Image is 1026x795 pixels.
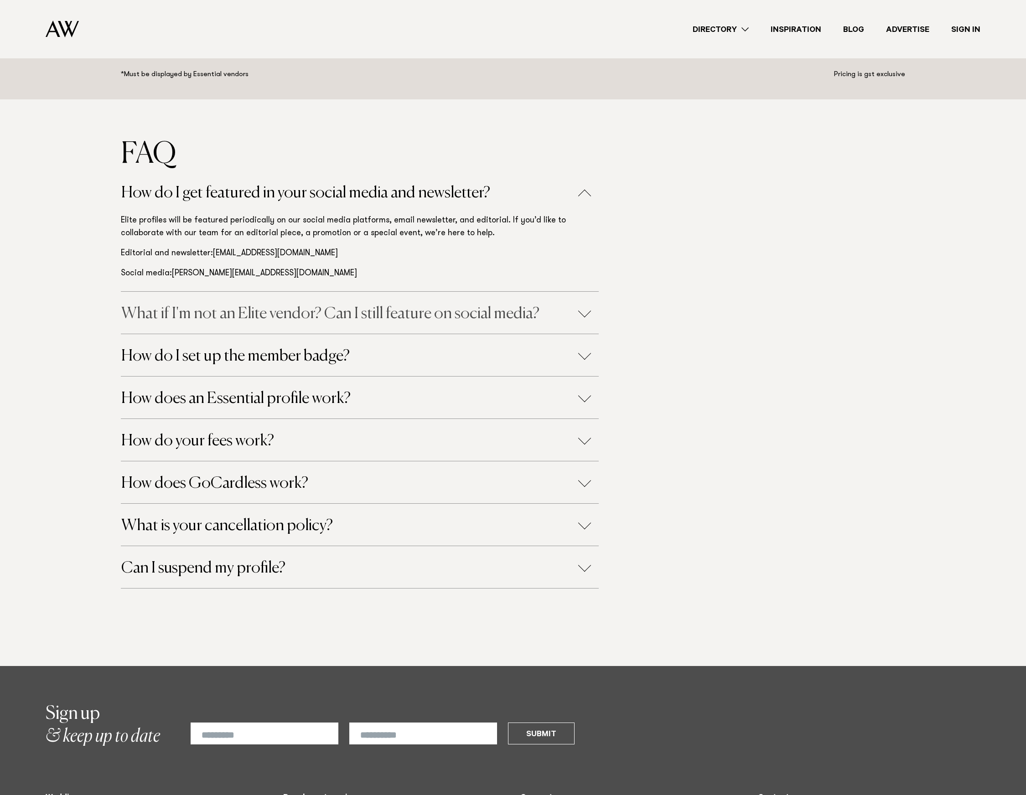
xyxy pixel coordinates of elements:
button: How does an Essential profile work? [121,390,599,407]
h4: What if I'm not an Elite vendor? Can I still feature on social media? [121,306,598,322]
button: Can I suspend my profile? [121,560,599,577]
a: Blog [832,23,875,36]
h4: How do I get featured in your social media and newsletter? [121,185,598,201]
span: Sign up [46,705,100,723]
p: Elite profiles will be featured periodically on our social media platforms, email newsletter, and... [121,215,599,240]
h2: & keep up to date [46,702,160,748]
h4: How do your fees work? [121,433,598,449]
a: Advertise [875,23,940,36]
p: Editorial and newsletter: [EMAIL_ADDRESS][DOMAIN_NAME] [121,248,599,260]
h4: How do I set up the member badge? [121,348,598,364]
h3: FAQ [121,138,905,171]
button: How does GoCardless work? [121,475,599,492]
h4: How does GoCardless work? [121,475,598,491]
h4: How does an Essential profile work? [121,391,598,407]
button: What if I'm not an Elite vendor? Can I still feature on social media? [121,305,599,322]
small: *Must be displayed by Essential vendors [121,71,249,78]
button: Submit [508,723,575,744]
h4: Can I suspend my profile? [121,560,598,576]
p: Social media: [PERSON_NAME][EMAIL_ADDRESS][DOMAIN_NAME] [121,268,599,280]
h4: What is your cancellation policy? [121,518,598,534]
button: How do I set up the member badge? [121,348,599,365]
a: Inspiration [760,23,832,36]
small: Pricing is gst exclusive [834,71,905,78]
button: How do your fees work? [121,433,599,449]
button: What is your cancellation policy? [121,517,599,534]
img: Auckland Weddings Logo [46,21,79,37]
a: Sign In [940,23,991,36]
a: Directory [682,23,760,36]
button: How do I get featured in your social media and newsletter? [121,185,599,201]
